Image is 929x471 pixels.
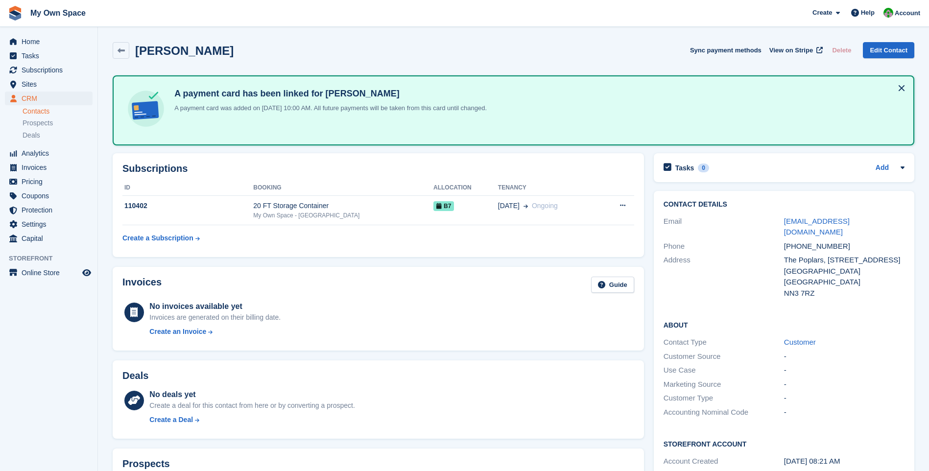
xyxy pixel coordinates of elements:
div: Email [664,216,784,238]
button: Sync payment methods [690,42,762,58]
span: Storefront [9,254,97,263]
h2: Tasks [675,164,694,172]
a: [EMAIL_ADDRESS][DOMAIN_NAME] [784,217,850,236]
span: View on Stripe [769,46,813,55]
a: Create a Subscription [122,229,200,247]
a: menu [5,49,93,63]
span: Help [861,8,875,18]
div: Customer Type [664,393,784,404]
span: Create [812,8,832,18]
a: Contacts [23,107,93,116]
span: Online Store [22,266,80,280]
span: Pricing [22,175,80,188]
div: Phone [664,241,784,252]
h2: [PERSON_NAME] [135,44,234,57]
span: Ongoing [532,202,558,210]
th: Tenancy [498,180,599,196]
button: Delete [828,42,855,58]
div: - [784,407,905,418]
a: Deals [23,130,93,141]
a: menu [5,146,93,160]
span: Capital [22,232,80,245]
div: - [784,351,905,362]
h2: Deals [122,370,148,381]
div: Create an Invoice [149,327,206,337]
a: menu [5,92,93,105]
h4: A payment card has been linked for [PERSON_NAME] [170,88,487,99]
a: Create a Deal [149,415,355,425]
span: CRM [22,92,80,105]
div: 110402 [122,201,253,211]
a: View on Stripe [765,42,825,58]
span: Tasks [22,49,80,63]
div: Use Case [664,365,784,376]
a: menu [5,35,93,48]
th: Booking [253,180,433,196]
a: Customer [784,338,816,346]
a: menu [5,203,93,217]
div: [DATE] 08:21 AM [784,456,905,467]
th: ID [122,180,253,196]
span: Coupons [22,189,80,203]
span: Analytics [22,146,80,160]
h2: About [664,320,905,330]
div: Marketing Source [664,379,784,390]
div: 20 FT Storage Container [253,201,433,211]
a: menu [5,232,93,245]
div: The Poplars, [STREET_ADDRESS] [784,255,905,266]
img: stora-icon-8386f47178a22dfd0bd8f6a31ec36ba5ce8667c1dd55bd0f319d3a0aa187defe.svg [8,6,23,21]
span: [DATE] [498,201,520,211]
div: [GEOGRAPHIC_DATA] [784,277,905,288]
div: [GEOGRAPHIC_DATA] [784,266,905,277]
a: menu [5,189,93,203]
div: Address [664,255,784,299]
a: menu [5,175,93,188]
h2: Subscriptions [122,163,634,174]
span: B7 [433,201,454,211]
a: Preview store [81,267,93,279]
p: A payment card was added on [DATE] 10:00 AM. All future payments will be taken from this card unt... [170,103,487,113]
span: Protection [22,203,80,217]
a: menu [5,63,93,77]
div: My Own Space - [GEOGRAPHIC_DATA] [253,211,433,220]
div: No deals yet [149,389,355,400]
div: - [784,393,905,404]
span: Account [895,8,920,18]
a: My Own Space [26,5,90,21]
div: Create a Deal [149,415,193,425]
th: Allocation [433,180,498,196]
img: Paula Harris [883,8,893,18]
span: Subscriptions [22,63,80,77]
div: 0 [698,164,709,172]
div: Account Created [664,456,784,467]
div: Contact Type [664,337,784,348]
span: Home [22,35,80,48]
h2: Storefront Account [664,439,905,448]
a: menu [5,266,93,280]
div: - [784,379,905,390]
div: Accounting Nominal Code [664,407,784,418]
div: No invoices available yet [149,301,281,312]
a: Edit Contact [863,42,914,58]
h2: Invoices [122,277,162,293]
span: Settings [22,217,80,231]
h2: Contact Details [664,201,905,209]
div: Create a deal for this contact from here or by converting a prospect. [149,400,355,411]
div: NN3 7RZ [784,288,905,299]
a: Create an Invoice [149,327,281,337]
a: menu [5,217,93,231]
div: [PHONE_NUMBER] [784,241,905,252]
h2: Prospects [122,458,170,470]
a: Prospects [23,118,93,128]
div: Create a Subscription [122,233,193,243]
img: card-linked-ebf98d0992dc2aeb22e95c0e3c79077019eb2392cfd83c6a337811c24bc77127.svg [125,88,167,129]
div: Customer Source [664,351,784,362]
span: Sites [22,77,80,91]
a: menu [5,161,93,174]
span: Invoices [22,161,80,174]
div: Invoices are generated on their billing date. [149,312,281,323]
a: menu [5,77,93,91]
span: Deals [23,131,40,140]
div: - [784,365,905,376]
span: Prospects [23,118,53,128]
